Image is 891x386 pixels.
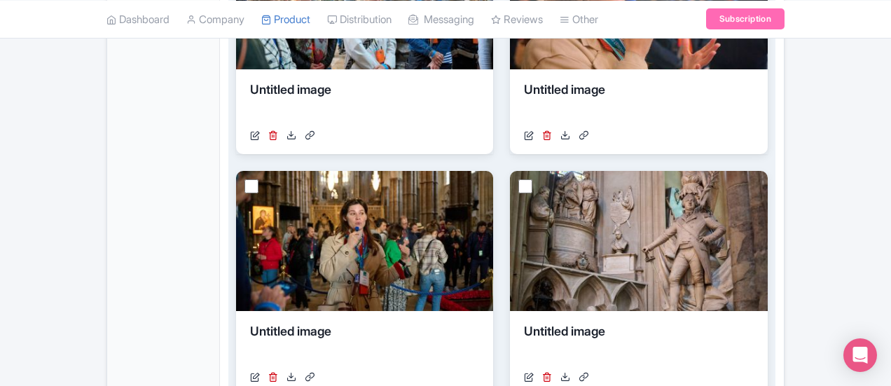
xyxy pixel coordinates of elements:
div: Untitled image [250,322,479,364]
a: Subscription [706,8,785,29]
div: Untitled image [524,322,753,364]
div: Open Intercom Messenger [843,338,877,372]
div: Untitled image [250,81,479,123]
div: Untitled image [524,81,753,123]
